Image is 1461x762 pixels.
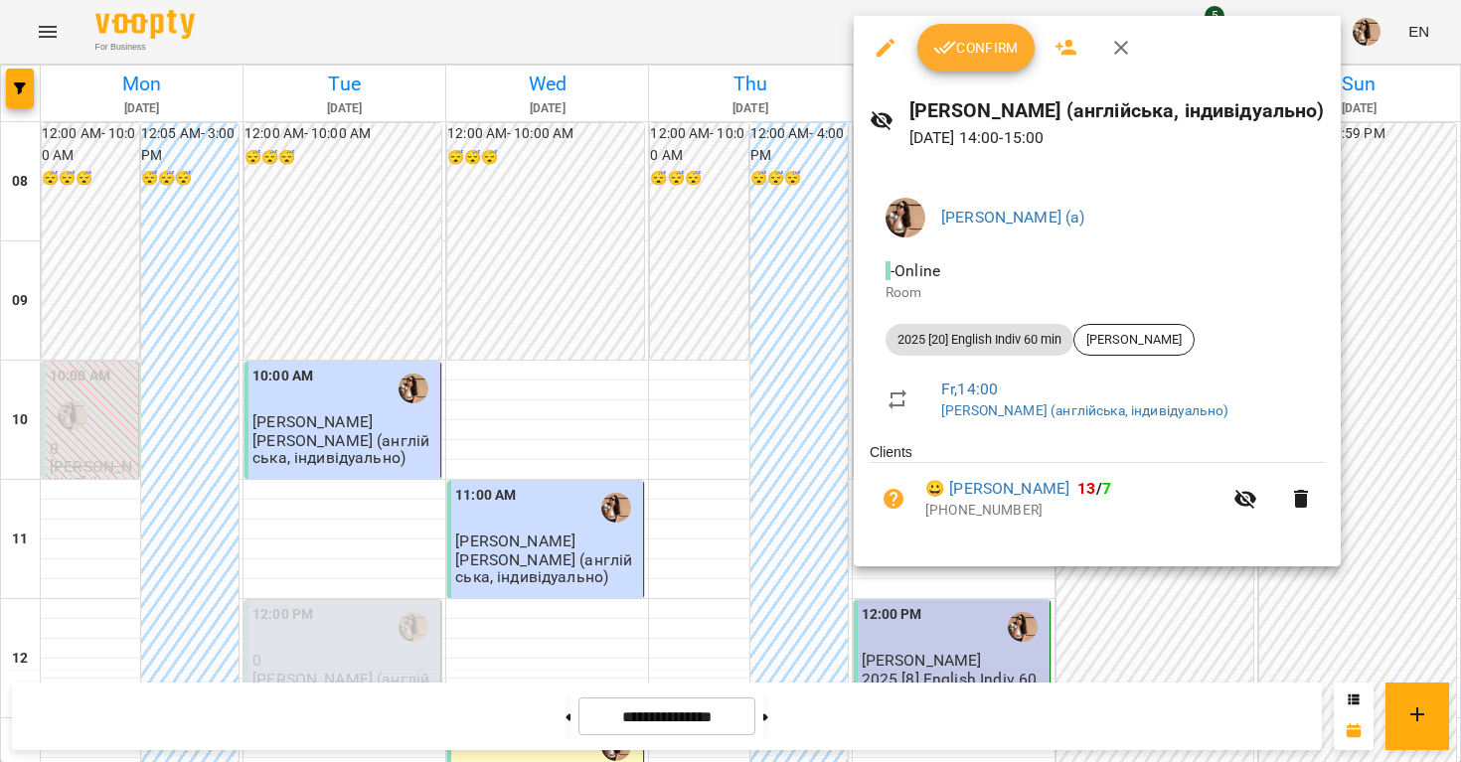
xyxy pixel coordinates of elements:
[933,36,1019,60] span: Confirm
[870,442,1325,541] ul: Clients
[1073,324,1195,356] div: [PERSON_NAME]
[909,95,1325,126] h6: [PERSON_NAME] (англійська, індивідуально)
[870,475,917,523] button: Unpaid. Bill the attendance?
[886,283,1309,303] p: Room
[886,198,925,237] img: da26dbd3cedc0bbfae66c9bd16ef366e.jpeg
[925,501,1221,521] p: [PHONE_NUMBER]
[917,24,1035,72] button: Confirm
[941,402,1228,418] a: [PERSON_NAME] (англійська, індивідуально)
[886,261,944,280] span: - Online
[925,477,1069,501] a: 😀 [PERSON_NAME]
[1077,479,1095,498] span: 13
[909,126,1325,150] p: [DATE] 14:00 - 15:00
[886,331,1073,349] span: 2025 [20] English Indiv 60 min
[1074,331,1194,349] span: [PERSON_NAME]
[1077,479,1111,498] b: /
[941,380,998,398] a: Fr , 14:00
[1102,479,1111,498] span: 7
[941,208,1085,227] a: [PERSON_NAME] (а)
